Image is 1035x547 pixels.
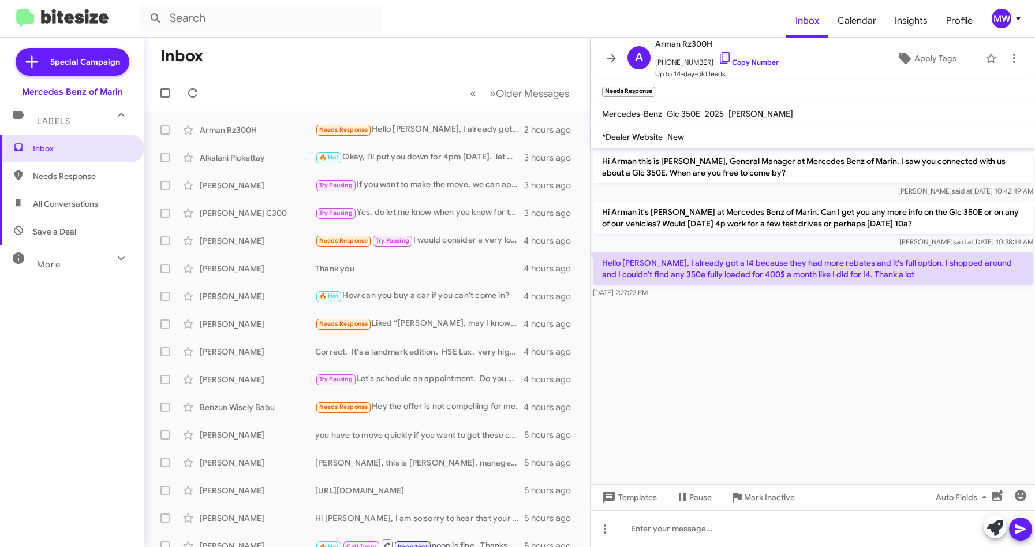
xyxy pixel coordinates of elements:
[315,429,524,441] div: you have to move quickly if you want to get these cars. they are moving very fast.
[315,317,524,330] div: Liked “[PERSON_NAME], may I know what is holding you off now? We have wonderful options at the mo...
[602,109,662,119] span: Mercedes-Benz
[50,56,120,68] span: Special Campaign
[200,346,315,358] div: [PERSON_NAME]
[200,374,315,385] div: [PERSON_NAME]
[936,487,991,508] span: Auto Fields
[200,457,315,468] div: [PERSON_NAME]
[319,154,339,161] span: 🔥 Hot
[524,485,580,496] div: 5 hours ago
[926,487,1000,508] button: Auto Fields
[319,403,368,411] span: Needs Response
[315,373,524,386] div: Let's schedule an appointment. Do you have any availability for this weekend? If not, what time [...
[728,109,793,119] span: [PERSON_NAME]
[524,401,580,413] div: 4 hours ago
[524,457,580,468] div: 5 hours ago
[786,4,828,38] a: Inbox
[655,37,779,51] span: Arman Rz300H
[315,234,524,247] div: I would consider a very low mileage S600 as well and prefer a color Combination other than BLACK ...
[376,237,409,244] span: Try Pausing
[667,109,700,119] span: Glc 350E
[689,487,712,508] span: Pause
[937,4,982,38] a: Profile
[200,180,315,191] div: [PERSON_NAME]
[464,81,576,105] nav: Page navigation example
[16,48,129,76] a: Special Campaign
[200,429,315,441] div: [PERSON_NAME]
[315,263,524,274] div: Thank you
[33,226,76,237] span: Save a Deal
[315,151,524,164] div: Okay, i'll put you down for 4pm [DATE]. let me know if that time needs to change.
[200,207,315,219] div: [PERSON_NAME] C300
[635,49,643,67] span: A
[319,181,353,189] span: Try Pausing
[315,289,524,303] div: How can you buy a car if you can't come in?
[200,152,315,163] div: Alkalani Pickettay
[315,512,524,524] div: Hi [PERSON_NAME], I am so sorry to hear that your experience was not on par and frankly, below ou...
[899,237,1033,246] span: [PERSON_NAME] [DATE] 10:38:14 AM
[33,198,98,210] span: All Conversations
[200,318,315,330] div: [PERSON_NAME]
[951,187,972,195] span: said at
[721,487,804,508] button: Mark Inactive
[872,48,980,69] button: Apply Tags
[885,4,937,38] a: Insights
[524,374,580,385] div: 4 hours ago
[483,81,576,105] button: Next
[200,485,315,496] div: [PERSON_NAME]
[33,143,131,154] span: Inbox
[315,346,524,358] div: Correct. It's a landmark edition. HSE Lux. very high trim package.
[319,292,339,300] span: 🔥 Hot
[524,124,580,136] div: 2 hours ago
[655,68,779,80] span: Up to 14-day-old leads
[315,400,524,414] div: Hey the offer is not compelling for me.
[602,87,655,97] small: Needs Response
[992,9,1011,28] div: MW
[524,429,580,441] div: 5 hours ago
[319,375,353,383] span: Try Pausing
[37,116,70,126] span: Labels
[319,237,368,244] span: Needs Response
[319,320,368,328] span: Needs Response
[463,81,483,105] button: Previous
[593,202,1033,234] p: Hi Arman it's [PERSON_NAME] at Mercedes Benz of Marin. Can I get you any more info on the Glc 350...
[828,4,885,38] a: Calendar
[200,291,315,302] div: [PERSON_NAME]
[33,170,131,182] span: Needs Response
[744,487,795,508] span: Mark Inactive
[593,252,1033,285] p: Hello [PERSON_NAME], I already got a I4 because they had more rebates and it's full option. I sho...
[200,263,315,274] div: [PERSON_NAME]
[655,51,779,68] span: [PHONE_NUMBER]
[315,457,524,468] div: [PERSON_NAME], this is [PERSON_NAME], manager at the dealership. I sent you a few texts but did n...
[666,487,721,508] button: Pause
[524,318,580,330] div: 4 hours ago
[718,58,779,66] a: Copy Number
[160,47,203,65] h1: Inbox
[524,180,580,191] div: 3 hours ago
[524,235,580,247] div: 4 hours ago
[200,512,315,524] div: [PERSON_NAME]
[140,5,382,32] input: Search
[315,206,524,219] div: Yes, do let me know when you know for the above stated reasons.
[898,187,1033,195] span: [PERSON_NAME] [DATE] 10:42:49 AM
[496,87,569,100] span: Older Messages
[524,291,580,302] div: 4 hours ago
[914,48,956,69] span: Apply Tags
[200,401,315,413] div: Benzun Wisely Babu
[524,152,580,163] div: 3 hours ago
[705,109,724,119] span: 2025
[315,485,524,496] div: [URL][DOMAIN_NAME]
[315,178,524,192] div: If you want to make the move, we can appraise your car and take it in as a trade. We do that all ...
[982,9,1022,28] button: MW
[319,126,368,133] span: Needs Response
[524,263,580,274] div: 4 hours ago
[524,207,580,219] div: 3 hours ago
[37,259,61,270] span: More
[602,132,663,142] span: *Dealer Website
[593,151,1033,183] p: Hi Arman this is [PERSON_NAME], General Manager at Mercedes Benz of Marin. I saw you connected wi...
[952,237,973,246] span: said at
[22,86,123,98] div: Mercedes Benz of Marin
